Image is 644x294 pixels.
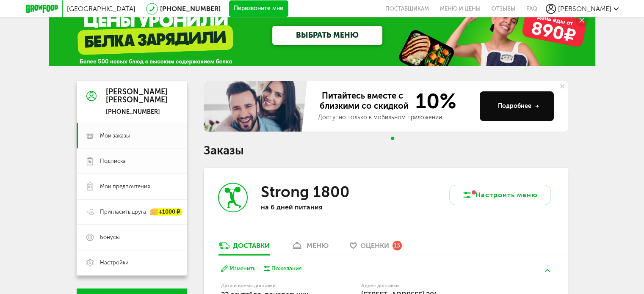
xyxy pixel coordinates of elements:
a: Доставки [214,241,274,255]
button: Подробнее [480,91,554,121]
span: Мои заказы [100,132,130,140]
button: Изменить [221,265,255,273]
h3: Strong 1800 [260,183,349,201]
a: меню [287,241,333,255]
span: Подписка [100,157,126,165]
span: Мои предпочтения [100,183,150,190]
a: [PHONE_NUMBER] [160,5,221,13]
div: Доступно только в мобильном приложении [318,113,473,122]
h1: Заказы [204,145,568,156]
a: Мои предпочтения [77,174,187,199]
span: [GEOGRAPHIC_DATA] [67,5,135,13]
span: Пригласить друга [100,208,146,216]
button: Пожелания [264,265,302,272]
a: Бонусы [77,225,187,250]
button: Перезвоните мне [229,0,288,17]
div: Пожелания [271,265,302,272]
a: Оценки 13 [345,241,406,255]
span: Go to slide 1 [391,137,394,140]
p: на 6 дней питания [260,203,370,211]
div: Доставки [233,242,270,250]
span: Настройки [100,259,129,267]
img: arrow-up-green.5eb5f82.svg [545,269,550,272]
span: 10% [410,91,456,112]
span: Питайтесь вместе с близкими со скидкой [318,91,410,112]
div: [PHONE_NUMBER] [106,108,168,116]
img: family-banner.579af9d.jpg [204,81,310,132]
div: 13 [392,241,402,250]
button: Настроить меню [449,185,551,205]
a: Настройки [77,250,187,275]
a: ВЫБРАТЬ МЕНЮ [272,26,382,45]
span: Бонусы [100,234,120,241]
label: Адрес доставки [361,283,519,288]
div: Подробнее [498,102,539,110]
a: Подписка [77,148,187,174]
span: Оценки [360,242,389,250]
div: +1000 ₽ [150,209,182,216]
div: меню [307,242,329,250]
div: [PERSON_NAME] [PERSON_NAME] [106,88,168,105]
a: Пригласить друга +1000 ₽ [77,199,187,225]
label: Дата и время доставки [221,283,318,288]
span: [PERSON_NAME] [558,5,611,13]
a: Мои заказы [77,123,187,148]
